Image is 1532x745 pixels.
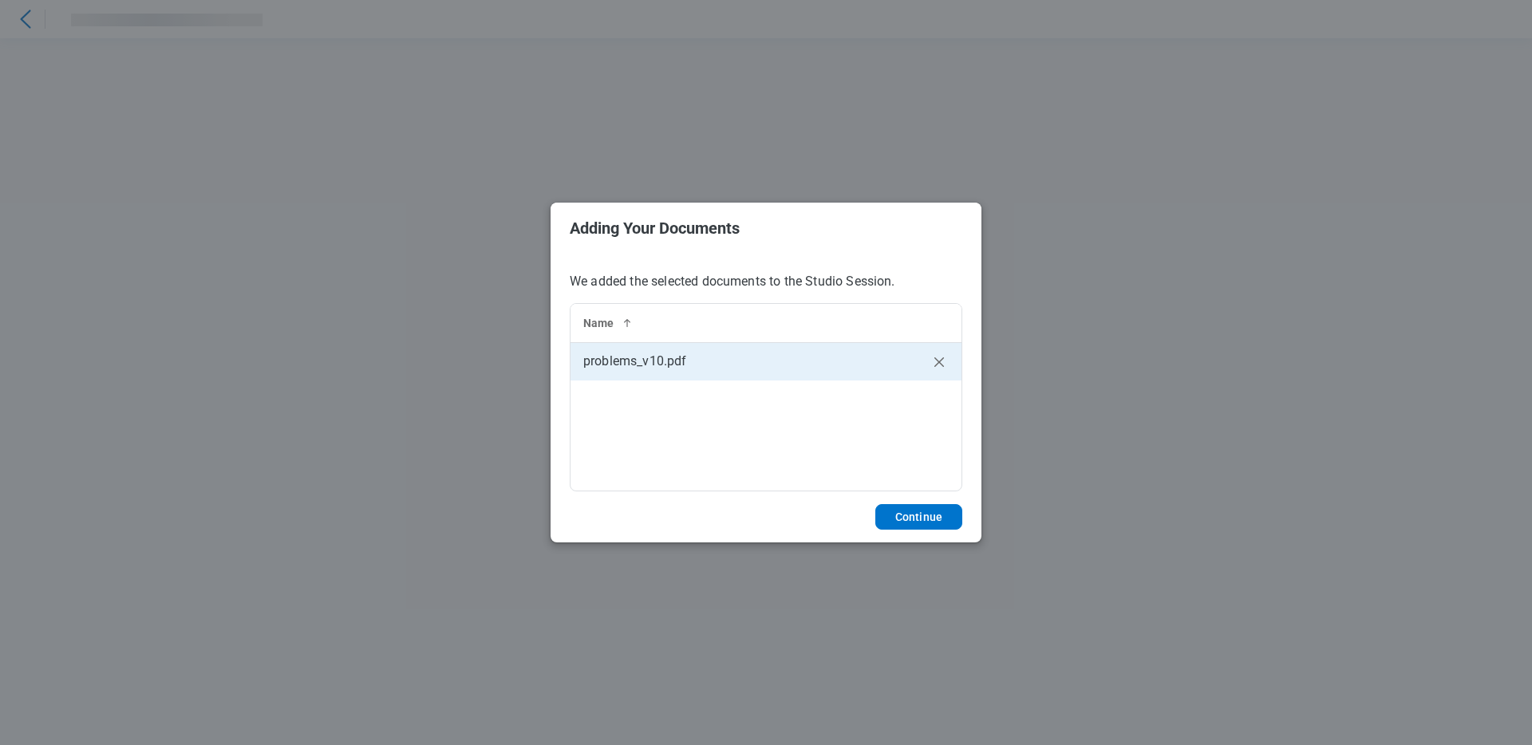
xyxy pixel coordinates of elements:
div: We added the selected documents to the Studio Session. [551,254,981,491]
h2: Adding Your Documents [570,219,962,237]
div: Name [583,315,904,331]
table: bb-data-table [571,304,961,380]
button: Remove [930,353,949,372]
div: problems_v10.pdf [583,352,904,371]
button: Continue [875,504,962,530]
